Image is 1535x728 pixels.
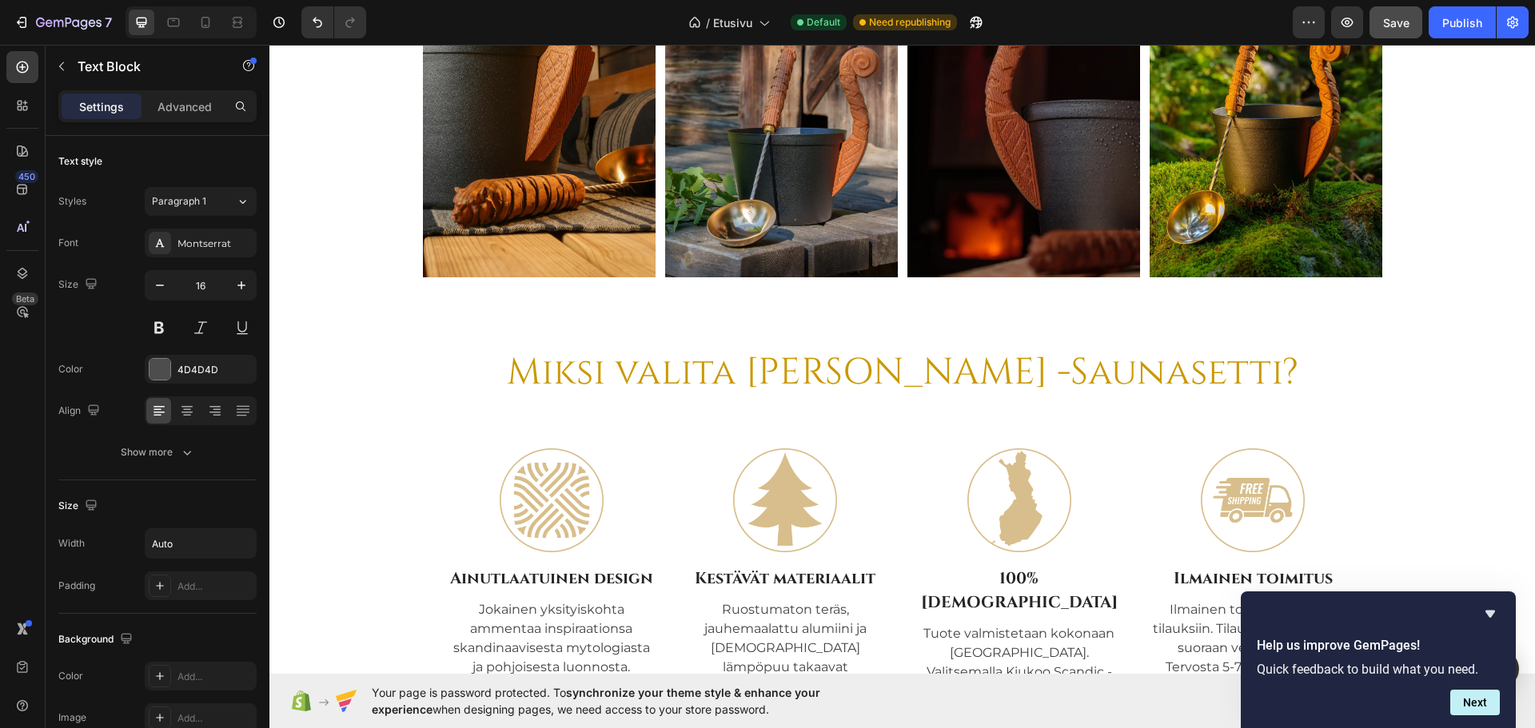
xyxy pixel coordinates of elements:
[706,14,710,31] span: /
[58,194,86,209] div: Styles
[58,274,101,296] div: Size
[713,14,752,31] span: Etusivu
[372,686,820,716] span: synchronize your theme style & enhance your experience
[58,669,83,683] div: Color
[15,170,38,183] div: 450
[880,522,1087,546] p: Ilmainen toimitus
[230,404,334,507] img: Alt Image
[105,13,112,32] p: 7
[145,187,257,216] button: Paragraph 1
[58,438,257,467] button: Show more
[931,404,1035,507] img: Alt Image
[58,236,78,250] div: Font
[1383,16,1409,30] span: Save
[177,579,253,594] div: Add...
[78,57,213,76] p: Text Block
[121,444,195,460] div: Show more
[12,303,1254,354] h2: Miksi valita [PERSON_NAME] -Saunasetti?
[1481,604,1500,623] button: Hide survey
[79,98,124,115] p: Settings
[869,15,951,30] span: Need republishing
[372,684,883,718] span: Your page is password protected. To when designing pages, we need access to your store password.
[807,15,840,30] span: Default
[177,237,253,251] div: Montserrat
[1257,636,1500,655] h2: Help us improve GemPages!
[301,6,366,38] div: Undo/Redo
[1442,14,1482,31] div: Publish
[12,292,38,305] div: Beta
[269,45,1535,674] iframe: Design area
[58,629,136,650] div: Background
[58,154,102,169] div: Text style
[177,670,253,684] div: Add...
[177,363,253,377] div: 4D4D4D
[1257,604,1500,715] div: Help us improve GemPages!
[58,495,101,517] div: Size
[413,555,620,670] p: Ruostumaton teräs, jauhemaalattu alumiini ja [DEMOGRAPHIC_DATA] lämpöpuu takaavat pitkäikäisyyden...
[1257,662,1500,677] p: Quick feedback to build what you need.
[146,529,256,558] input: Auto
[1370,6,1422,38] button: Save
[152,194,206,209] span: Paragraph 1
[647,522,854,570] p: 100% [DEMOGRAPHIC_DATA]
[179,555,386,632] p: Jokainen yksityiskohta ammentaa inspiraationsa skandinaavisesta mytologiasta ja pohjoisesta luonn...
[698,404,802,507] img: Alt Image
[58,362,83,376] div: Color
[58,710,86,725] div: Image
[6,6,119,38] button: 7
[413,522,620,546] p: Kestävät materiaalit
[880,555,1087,670] p: Ilmainen toimitus yli 100€ tilauksiin. Tilaukset toimitetaan suoraan verstaaltamme Tervosta 5-7 a...
[177,711,253,726] div: Add...
[1450,690,1500,715] button: Next question
[1429,6,1496,38] button: Publish
[58,579,95,593] div: Padding
[157,98,212,115] p: Advanced
[464,404,568,507] img: Alt Image
[179,522,386,546] p: Ainutlaatuinen design
[58,536,85,551] div: Width
[647,579,854,714] p: Tuote valmistetaan kokonaan [GEOGRAPHIC_DATA]. Valitsemalla Kiukoo Scandic -saunasetin tuet kotim...
[58,400,103,422] div: Align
